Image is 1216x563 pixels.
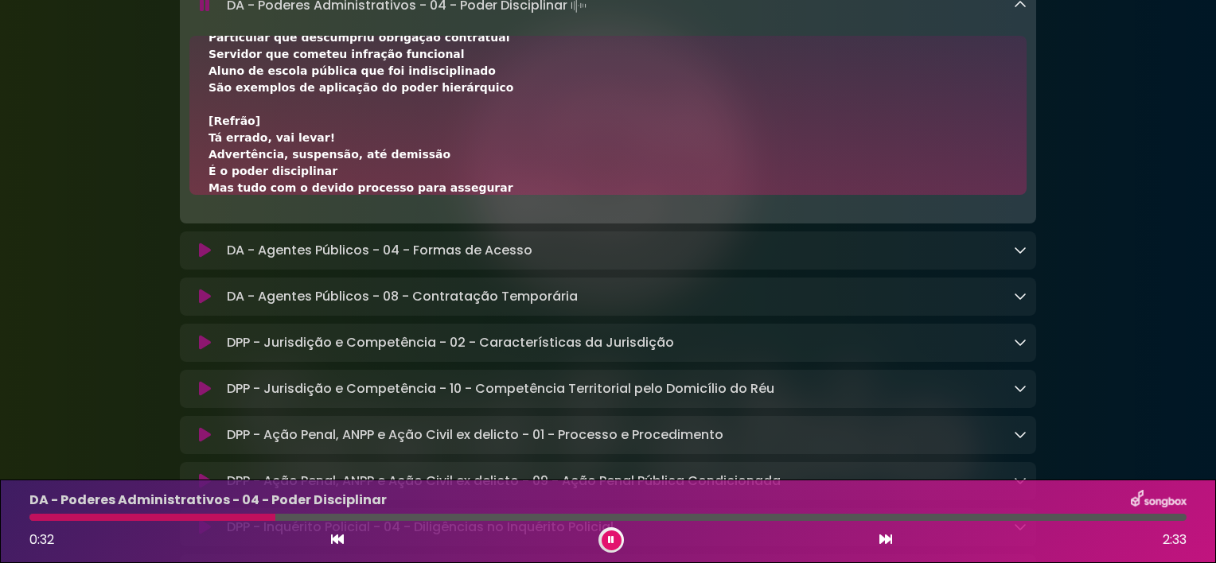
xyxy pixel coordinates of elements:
[29,530,54,549] span: 0:32
[1131,490,1187,511] img: songbox-logo-white.png
[227,241,532,260] p: DA - Agentes Públicos - 04 - Formas de Acesso
[227,287,578,306] p: DA - Agentes Públicos - 08 - Contratação Temporária
[227,379,774,398] p: DPP - Jurisdição e Competência - 10 - Competência Territorial pelo Domicílio do Réu
[29,491,387,510] p: DA - Poderes Administrativos - 04 - Poder Disciplinar
[227,425,723,445] p: DPP - Ação Penal, ANPP e Ação Civil ex delicto - 01 - Processo e Procedimento
[227,333,674,352] p: DPP - Jurisdição e Competência - 02 - Características da Jurisdição
[227,472,781,491] p: DPP - Ação Penal, ANPP e Ação Civil ex delicto - 09 - Ação Penal Pública Condicionada
[1163,530,1187,549] span: 2:33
